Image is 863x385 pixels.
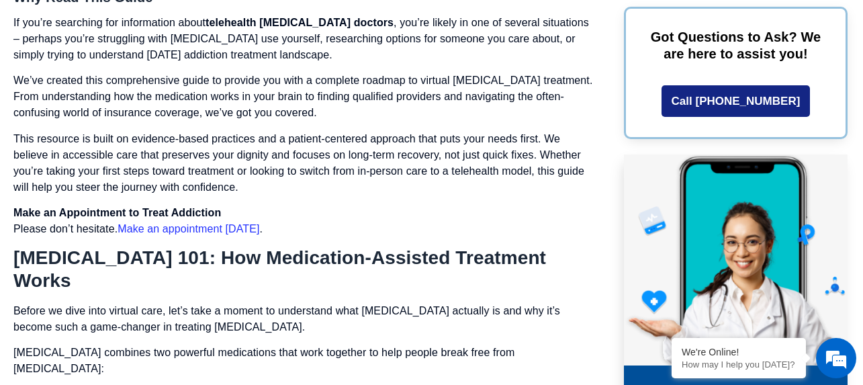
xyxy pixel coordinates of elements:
[220,7,253,39] div: Minimize live chat window
[13,247,594,292] h2: [MEDICAL_DATA] 101: How Medication-Assisted Treatment Works
[624,155,848,366] img: Online Suboxone Treatment - Opioid Addiction Treatment using phone
[13,73,594,121] p: We’ve created this comprehensive guide to provide you with a complete roadmap to virtual [MEDICAL...
[13,131,594,196] p: This resource is built on evidence-based practices and a patient-centered approach that puts your...
[13,207,221,218] strong: Make an Appointment to Treat Addiction
[7,249,256,296] textarea: Type your message and hit 'Enter'
[672,95,801,107] span: Call [PHONE_NUMBER]
[13,303,594,335] p: Before we dive into virtual care, let’s take a moment to understand what [MEDICAL_DATA] actually ...
[13,15,594,63] p: If you’re searching for information about , you’re likely in one of several situations – perhaps ...
[206,17,394,28] strong: telehealth [MEDICAL_DATA] doctors
[118,223,259,234] a: Make an appointment [DATE]
[682,347,796,357] div: We're Online!
[90,71,246,88] div: Chat with us now
[662,85,811,117] a: Call [PHONE_NUMBER]
[13,345,594,377] p: [MEDICAL_DATA] combines two powerful medications that work together to help people break free fro...
[78,110,185,246] span: We're online!
[15,69,35,89] div: Navigation go back
[646,29,825,62] p: Got Questions to Ask? We are here to assist you!
[13,205,594,237] p: Please don’t hesitate. .
[682,359,796,370] p: How may I help you today?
